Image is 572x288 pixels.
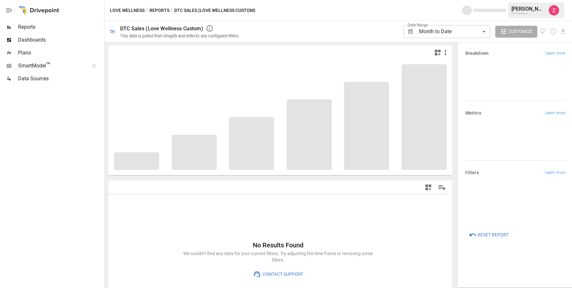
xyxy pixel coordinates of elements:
[110,6,145,15] button: Love Wellness
[110,28,115,35] div: 🛍
[120,25,203,32] div: DTC Sales (Love Wellness Custom)
[146,6,148,15] div: /
[545,170,565,176] span: Learn more
[181,250,375,263] p: We couldn’t find any data for your current filters. Try adjusting the time frame or removing some...
[465,50,489,57] h6: Breakdown
[18,36,103,44] span: Dashboards
[545,110,565,116] span: Learn more
[171,6,173,15] div: /
[478,231,509,239] span: Reset Report
[511,6,545,12] div: [PERSON_NAME]
[18,49,103,57] span: Plans
[261,270,303,278] span: Contact Support
[508,27,533,35] span: Customize
[181,240,375,250] h6: No Results Found
[465,110,481,117] h6: Metrics
[545,50,565,57] span: Learn more
[511,12,545,15] div: Love Wellness
[408,22,428,28] label: Date Range
[149,6,169,15] button: Reports
[435,180,449,195] button: Manage Columns
[18,62,85,70] span: SmartModel
[18,23,103,31] span: Reports
[249,268,308,280] button: Contact Support
[549,28,557,35] button: Schedule report
[559,28,567,35] button: Download report
[419,28,452,35] span: Month to Date
[120,34,240,38] div: This data is pulled from Shopify and reflects any configured filters.
[464,229,513,241] button: Reset Report
[46,61,51,69] span: ™
[495,26,537,37] button: Customize
[549,5,559,15] img: Zoe Keller
[18,75,103,83] span: Data Sources
[545,1,563,19] button: Zoe Keller
[540,26,547,37] button: View documentation
[465,169,479,176] h6: Filters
